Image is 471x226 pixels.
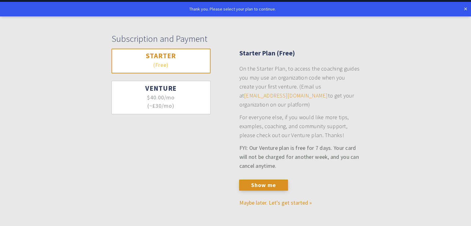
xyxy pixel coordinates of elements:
p: For everyone else, if you would like more tips, examples, coaching, and community support, please... [239,113,360,140]
button: Show me [239,180,288,191]
a: [EMAIL_ADDRESS][DOMAIN_NAME] [244,92,328,99]
button: Starter (Free) [111,49,211,74]
strong: FYI: Our Venture plan is free for 7 days. Your card will not be charged for another week, and you... [239,144,359,169]
a: × [464,5,467,12]
span: (Free) [153,62,169,68]
p: On the Starter Plan, to access the coaching guides you may use an organization code when you crea... [239,64,360,109]
h3: Starter [123,51,198,60]
span: (~£30/mo) [147,103,174,109]
h2: Starter Plan (Free) [239,49,360,58]
button: Venture $40.00/mo (~£30/mo) [111,81,211,114]
span: $40.00/mo [147,95,174,100]
h1: Subscription and Payment [111,33,360,44]
h3: Venture [123,84,198,93]
a: Maybe later. Let's get started » [239,199,312,206]
span: Thank you. Please select your plan to continue. [189,6,276,12]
